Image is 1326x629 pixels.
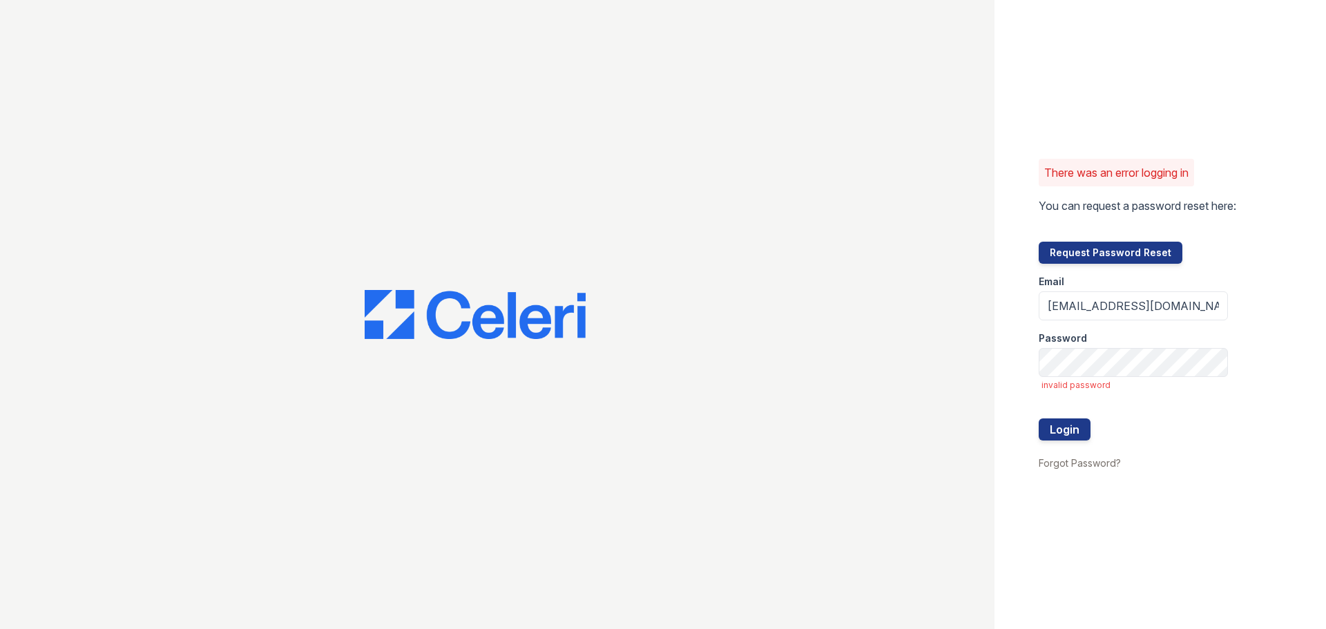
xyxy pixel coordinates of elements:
[365,290,586,340] img: CE_Logo_Blue-a8612792a0a2168367f1c8372b55b34899dd931a85d93a1a3d3e32e68fde9ad4.png
[1039,418,1090,441] button: Login
[1039,457,1121,469] a: Forgot Password?
[1039,242,1182,264] button: Request Password Reset
[1039,197,1236,214] p: You can request a password reset here:
[1041,380,1228,391] span: invalid password
[1039,331,1087,345] label: Password
[1044,164,1189,181] p: There was an error logging in
[1039,275,1064,289] label: Email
